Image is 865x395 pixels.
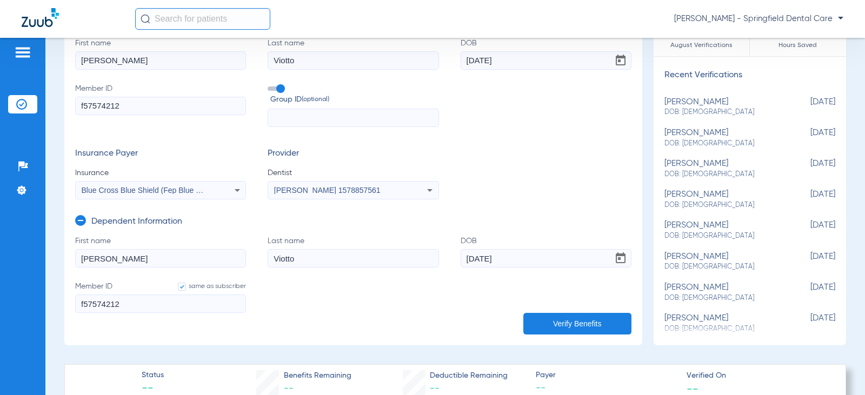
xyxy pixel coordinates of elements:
label: DOB [461,236,631,267]
div: [PERSON_NAME] [664,128,781,148]
span: Status [142,370,164,381]
span: Deductible Remaining [430,370,508,381]
span: [PERSON_NAME] 1578857561 [274,186,381,195]
span: DOB: [DEMOGRAPHIC_DATA] [664,231,781,241]
span: [DATE] [781,220,835,240]
span: August Verifications [654,40,749,51]
input: First name [75,51,246,70]
span: [PERSON_NAME] - Springfield Dental Care [674,14,843,24]
span: Benefits Remaining [284,370,351,381]
input: Member IDsame as subscriber [75,294,246,313]
span: [DATE] [781,159,835,179]
h3: Insurance Payer [75,149,246,159]
input: Search for patients [135,8,270,30]
h3: Provider [268,149,438,159]
h3: Dependent Information [91,217,182,227]
label: Member ID [75,83,246,128]
span: [DATE] [781,252,835,272]
span: DOB: [DEMOGRAPHIC_DATA] [664,262,781,272]
div: [PERSON_NAME] [664,190,781,210]
span: Insurance [75,168,246,178]
img: hamburger-icon [14,46,31,59]
input: Member ID [75,97,246,115]
span: [DATE] [781,283,835,303]
span: Hours Saved [750,40,846,51]
label: Last name [268,38,438,70]
div: [PERSON_NAME] [664,283,781,303]
label: First name [75,236,246,267]
span: DOB: [DEMOGRAPHIC_DATA] [664,108,781,117]
span: DOB: [DEMOGRAPHIC_DATA] [664,139,781,149]
small: (optional) [302,94,329,105]
span: -- [430,384,440,393]
span: DOB: [DEMOGRAPHIC_DATA] [664,170,781,179]
div: [PERSON_NAME] [664,252,781,272]
label: Member ID [75,281,246,313]
button: Open calendar [610,50,631,71]
img: Zuub Logo [22,8,59,27]
span: [DATE] [781,97,835,117]
span: Payer [536,370,677,381]
div: [PERSON_NAME] [664,97,781,117]
span: [DATE] [781,128,835,148]
span: DOB: [DEMOGRAPHIC_DATA] [664,293,781,303]
span: -- [284,384,294,393]
button: Open calendar [610,247,631,269]
label: DOB [461,38,631,70]
span: Group ID [270,94,438,105]
span: Dentist [268,168,438,178]
input: DOBOpen calendar [461,249,631,267]
span: DOB: [DEMOGRAPHIC_DATA] [664,200,781,210]
input: First name [75,249,246,267]
span: Blue Cross Blue Shield (Fep Blue Dental) [82,186,221,195]
img: Search Icon [141,14,150,24]
div: [PERSON_NAME] [664,313,781,333]
input: Last name [268,249,438,267]
span: Verified On [687,370,828,381]
div: [PERSON_NAME] [664,220,781,240]
input: DOBOpen calendar [461,51,631,70]
h3: Recent Verifications [654,70,846,81]
span: [DATE] [781,313,835,333]
span: [DATE] [781,190,835,210]
label: Last name [268,236,438,267]
button: Verify Benefits [523,313,631,334]
label: First name [75,38,246,70]
span: -- [536,381,677,395]
label: same as subscriber [167,281,246,292]
input: Last name [268,51,438,70]
span: -- [687,383,698,394]
div: [PERSON_NAME] [664,159,781,179]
